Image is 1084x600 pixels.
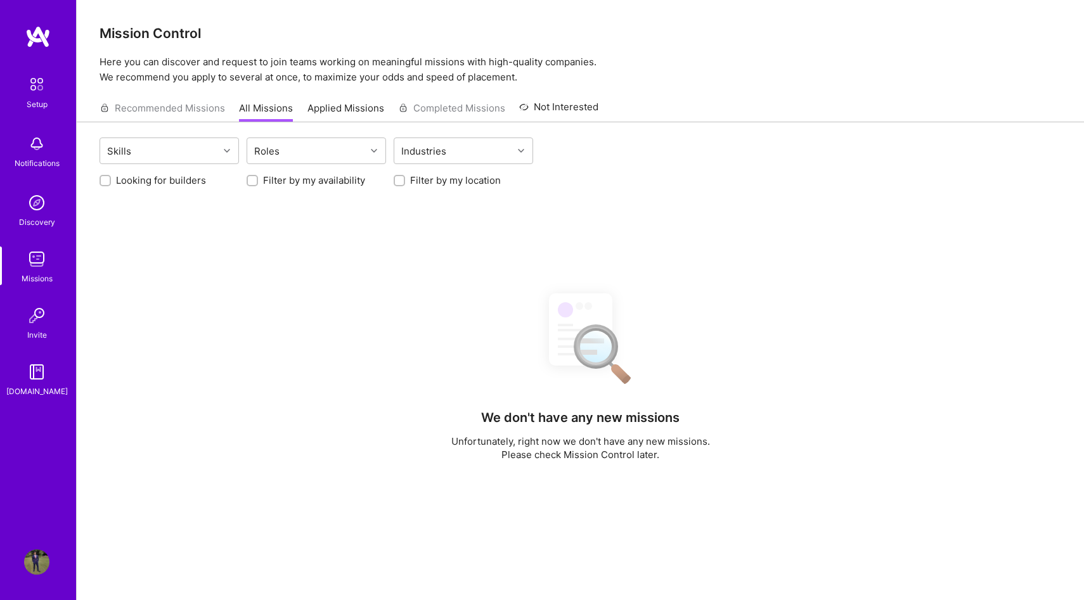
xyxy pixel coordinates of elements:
label: Filter by my availability [263,174,365,187]
div: Setup [27,98,48,111]
label: Looking for builders [116,174,206,187]
div: Missions [22,272,53,285]
a: Applied Missions [307,101,384,122]
img: User Avatar [24,549,49,575]
img: Invite [24,303,49,328]
i: icon Chevron [224,148,230,154]
i: icon Chevron [518,148,524,154]
img: bell [24,131,49,156]
label: Filter by my location [410,174,501,187]
img: guide book [24,359,49,385]
a: Not Interested [519,99,598,122]
img: setup [23,71,50,98]
div: Invite [27,328,47,341]
h3: Mission Control [100,25,1061,41]
div: [DOMAIN_NAME] [6,385,68,398]
a: All Missions [239,101,293,122]
div: Notifications [15,156,60,170]
img: teamwork [24,246,49,272]
p: Please check Mission Control later. [451,448,710,461]
div: Roles [251,142,283,160]
h4: We don't have any new missions [481,410,680,425]
img: discovery [24,190,49,215]
a: User Avatar [21,549,53,575]
div: Discovery [19,215,55,229]
i: icon Chevron [371,148,377,154]
div: Industries [398,142,449,160]
div: Skills [104,142,134,160]
img: logo [25,25,51,48]
img: No Results [527,282,635,393]
p: Here you can discover and request to join teams working on meaningful missions with high-quality ... [100,54,1061,85]
p: Unfortunately, right now we don't have any new missions. [451,435,710,448]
